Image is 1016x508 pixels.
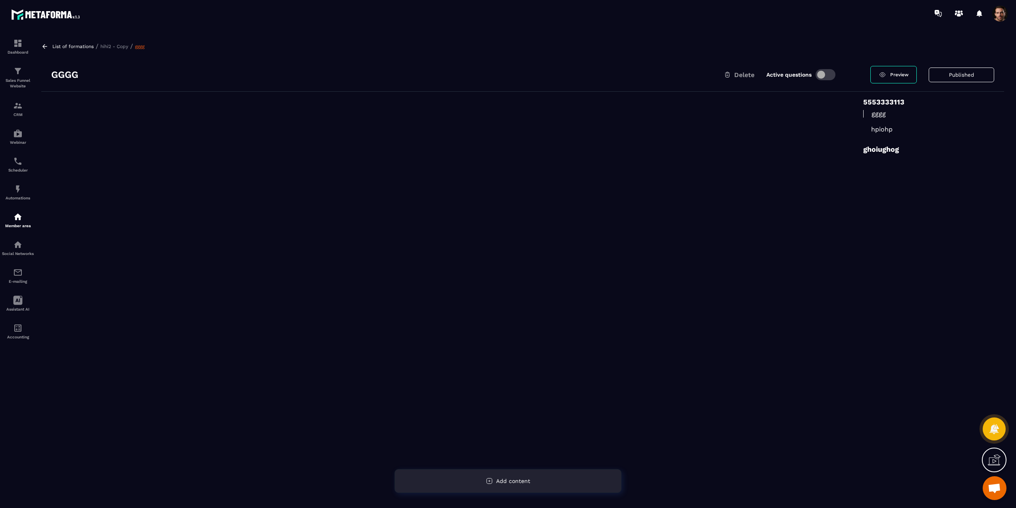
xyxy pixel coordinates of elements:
span: / [130,42,133,50]
label: Active questions [766,71,812,78]
a: automationsautomationsMember area [2,206,34,234]
a: emailemailE-mailing [2,262,34,290]
p: Member area [2,224,34,228]
a: schedulerschedulerScheduler [2,151,34,178]
a: gggg [135,44,144,49]
span: Preview [890,72,908,77]
p: Webinar [2,140,34,145]
p: Social Networks [2,251,34,256]
img: accountant [13,323,23,333]
p: CRM [2,112,34,117]
h3: gggg [51,68,78,81]
a: hpiohp [863,126,994,133]
h6: 5553333113 [863,98,994,106]
img: automations [13,129,23,138]
div: Open chat [983,476,1006,500]
a: automationsautomationsWebinar [2,123,34,151]
a: Assistant AI [2,290,34,317]
a: formationformationSales Funnel Website [2,60,34,95]
img: logo [11,7,83,22]
a: automationsautomationsAutomations [2,178,34,206]
a: social-networksocial-networkSocial Networks [2,234,34,262]
h6: ghoiughog [863,145,994,153]
p: Dashboard [2,50,34,54]
span: Delete [734,71,754,79]
img: formation [13,101,23,110]
p: Sales Funnel Website [2,78,34,89]
p: Assistant AI [2,307,34,311]
a: List of formations [52,44,94,49]
img: formation [13,39,23,48]
img: scheduler [13,156,23,166]
a: formationformationCRM [2,95,34,123]
span: / [96,42,98,50]
a: hihi2 - Copy [100,44,128,49]
p: Accounting [2,335,34,339]
p: E-mailing [2,279,34,284]
img: automations [13,184,23,194]
a: gggg [863,110,994,118]
a: formationformationDashboard [2,33,34,60]
span: Add content [496,478,530,484]
button: Published [929,68,994,82]
img: formation [13,66,23,76]
p: Automations [2,196,34,200]
img: email [13,268,23,277]
a: Preview [870,66,917,83]
img: automations [13,212,23,222]
a: accountantaccountantAccounting [2,317,34,345]
p: Scheduler [2,168,34,172]
img: social-network [13,240,23,249]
